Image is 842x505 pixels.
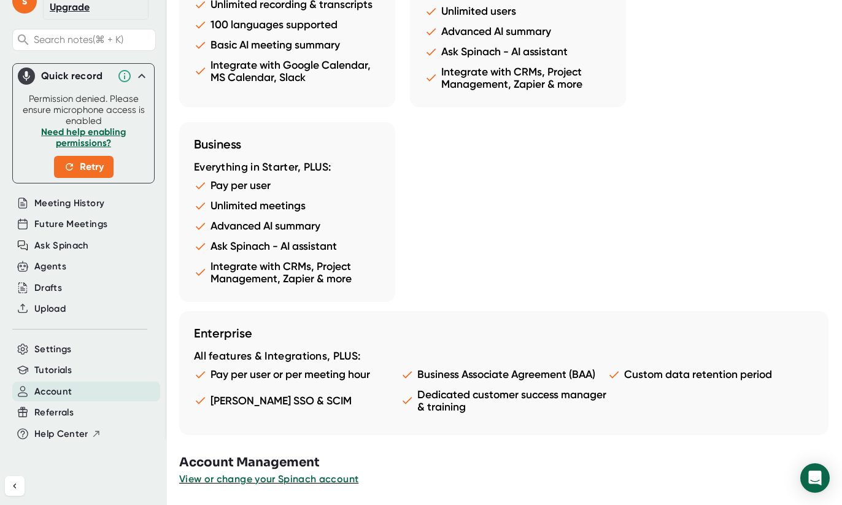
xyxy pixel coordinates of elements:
[194,368,401,381] li: Pay per user or per meeting hour
[18,64,149,88] div: Quick record
[34,302,66,316] button: Upload
[34,281,62,295] button: Drafts
[608,368,814,381] li: Custom data retention period
[34,385,72,399] button: Account
[64,160,104,174] span: Retry
[50,1,90,13] a: Upgrade
[179,473,358,485] span: View or change your Spinach account
[194,161,380,174] div: Everything in Starter, PLUS:
[194,137,380,152] h3: Business
[34,239,89,253] button: Ask Spinach
[34,260,66,274] button: Agents
[34,363,72,377] button: Tutorials
[425,5,611,18] li: Unlimited users
[194,179,380,192] li: Pay per user
[425,25,611,38] li: Advanced AI summary
[194,350,814,363] div: All features & Integrations, PLUS:
[20,93,147,178] div: Permission denied. Please ensure microphone access is enabled
[800,463,830,493] div: Open Intercom Messenger
[34,34,152,45] span: Search notes (⌘ + K)
[5,476,25,496] button: Collapse sidebar
[401,368,608,381] li: Business Associate Agreement (BAA)
[425,66,611,90] li: Integrate with CRMs, Project Management, Zapier & more
[194,199,380,212] li: Unlimited meetings
[34,196,104,210] button: Meeting History
[194,260,380,285] li: Integrate with CRMs, Project Management, Zapier & more
[194,326,814,341] h3: Enterprise
[194,59,380,83] li: Integrate with Google Calendar, MS Calendar, Slack
[34,342,72,357] button: Settings
[179,472,358,487] button: View or change your Spinach account
[54,156,114,178] button: Retry
[425,45,611,58] li: Ask Spinach - AI assistant
[34,427,88,441] span: Help Center
[34,427,101,441] button: Help Center
[179,453,842,472] h3: Account Management
[41,126,126,148] a: Need help enabling permissions?
[194,18,380,31] li: 100 languages supported
[34,406,74,420] button: Referrals
[194,39,380,52] li: Basic AI meeting summary
[194,240,380,253] li: Ask Spinach - AI assistant
[34,217,107,231] button: Future Meetings
[41,70,111,82] div: Quick record
[194,220,380,233] li: Advanced AI summary
[401,388,608,413] li: Dedicated customer success manager & training
[194,388,401,413] li: [PERSON_NAME] SSO & SCIM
